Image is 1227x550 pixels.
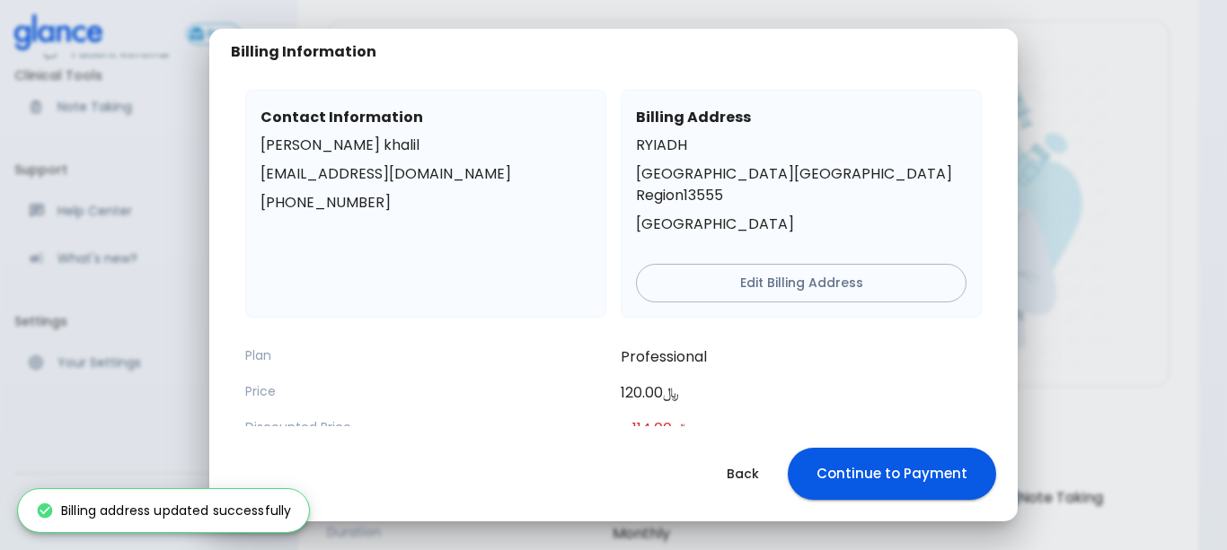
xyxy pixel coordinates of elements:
p: Professional [621,346,982,368]
h2: Billing Information [231,43,376,61]
button: Back [705,456,781,493]
p: [GEOGRAPHIC_DATA] [GEOGRAPHIC_DATA] Region 13555 [636,163,967,206]
p: Price [245,382,606,400]
p: 120.00 ﷼ [621,382,982,404]
p: [GEOGRAPHIC_DATA] [636,214,967,235]
p: [PHONE_NUMBER] [260,192,591,214]
div: Billing address updated successfully [36,494,291,527]
p: - 114.00 ﷼ [621,418,982,440]
p: [EMAIL_ADDRESS][DOMAIN_NAME] [260,163,591,185]
p: Plan [245,346,606,364]
h6: Contact Information [260,105,591,130]
p: RYIADH [636,135,967,156]
h6: Billing Address [636,105,967,130]
button: Edit Billing Address [636,264,967,302]
p: Discounted Price [245,418,606,436]
p: [PERSON_NAME] khalil [260,135,591,156]
button: Continue to Payment [788,448,996,500]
